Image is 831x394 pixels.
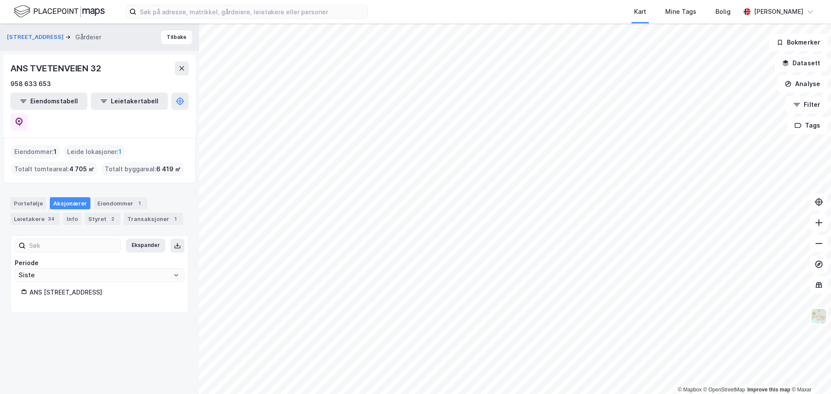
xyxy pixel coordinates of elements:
[10,61,103,75] div: ANS TVETENVEIEN 32
[26,239,120,252] input: Søk
[54,147,57,157] span: 1
[703,387,745,393] a: OpenStreetMap
[15,269,184,282] input: ClearOpen
[775,54,828,72] button: Datasett
[777,75,828,93] button: Analyse
[10,213,60,225] div: Leietakere
[63,213,81,225] div: Info
[171,215,180,223] div: 1
[747,387,790,393] a: Improve this map
[75,32,101,42] div: Gårdeier
[101,162,184,176] div: Totalt byggareal :
[10,197,46,209] div: Portefølje
[769,34,828,51] button: Bokmerker
[11,145,60,159] div: Eiendommer :
[69,164,94,174] span: 4 705 ㎡
[135,199,144,208] div: 1
[10,79,51,89] div: 958 633 653
[94,197,147,209] div: Eiendommer
[10,93,87,110] button: Eiendomstabell
[108,215,117,223] div: 2
[678,387,702,393] a: Mapbox
[173,272,180,279] button: Open
[7,33,65,42] button: [STREET_ADDRESS]
[64,145,125,159] div: Leide lokasjoner :
[161,30,192,44] button: Tilbake
[15,258,184,268] div: Periode
[665,6,696,17] div: Mine Tags
[14,4,105,19] img: logo.f888ab2527a4732fd821a326f86c7f29.svg
[126,239,165,253] button: Ekspander
[91,93,168,110] button: Leietakertabell
[124,213,183,225] div: Transaksjoner
[787,117,828,134] button: Tags
[156,164,181,174] span: 6 419 ㎡
[788,352,831,394] div: Kontrollprogram for chat
[811,308,827,324] img: Z
[29,287,178,298] div: ANS [STREET_ADDRESS]
[715,6,731,17] div: Bolig
[50,197,90,209] div: Aksjonærer
[634,6,646,17] div: Kart
[119,147,122,157] span: 1
[85,213,120,225] div: Styret
[786,96,828,113] button: Filter
[136,5,367,18] input: Søk på adresse, matrikkel, gårdeiere, leietakere eller personer
[788,352,831,394] iframe: Chat Widget
[46,215,56,223] div: 34
[754,6,803,17] div: [PERSON_NAME]
[11,162,98,176] div: Totalt tomteareal :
